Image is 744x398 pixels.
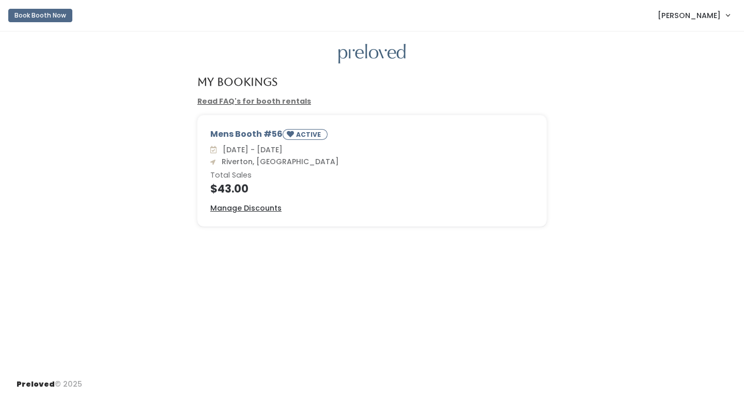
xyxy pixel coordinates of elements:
[647,4,740,26] a: [PERSON_NAME]
[219,145,283,155] span: [DATE] - [DATE]
[210,128,534,144] div: Mens Booth #56
[17,379,55,389] span: Preloved
[17,371,82,390] div: © 2025
[658,10,721,21] span: [PERSON_NAME]
[296,130,323,139] small: ACTIVE
[8,4,72,27] a: Book Booth Now
[210,203,282,213] u: Manage Discounts
[210,203,282,214] a: Manage Discounts
[210,183,534,195] h4: $43.00
[197,96,311,106] a: Read FAQ's for booth rentals
[218,156,339,167] span: Riverton, [GEOGRAPHIC_DATA]
[8,9,72,22] button: Book Booth Now
[210,171,534,180] h6: Total Sales
[338,44,406,64] img: preloved logo
[197,76,277,88] h4: My Bookings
